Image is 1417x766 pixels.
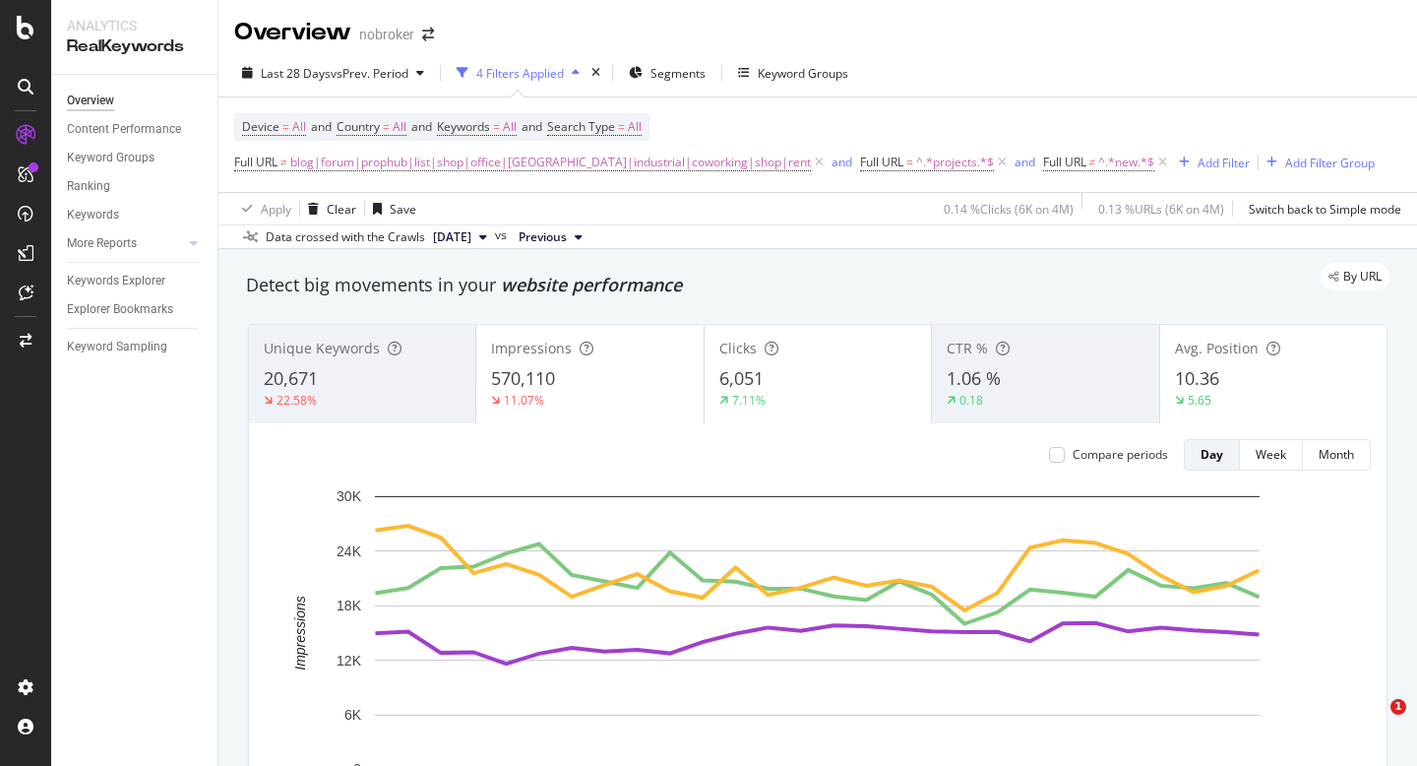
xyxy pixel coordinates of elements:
[67,91,114,111] div: Overview
[67,176,110,197] div: Ranking
[1175,339,1259,357] span: Avg. Position
[282,118,289,135] span: =
[730,57,856,89] button: Keyword Groups
[67,337,167,357] div: Keyword Sampling
[860,154,903,170] span: Full URL
[1259,151,1375,174] button: Add Filter Group
[476,65,564,82] div: 4 Filters Applied
[491,366,555,390] span: 570,110
[390,201,416,218] div: Save
[1188,392,1211,409] div: 5.65
[242,118,279,135] span: Device
[1175,366,1219,390] span: 10.36
[67,205,119,225] div: Keywords
[1089,154,1096,170] span: ≠
[1184,439,1240,471] button: Day
[67,91,204,111] a: Overview
[1256,446,1286,463] div: Week
[719,339,757,357] span: Clicks
[906,154,913,170] span: =
[628,113,642,141] span: All
[495,226,511,244] span: vs
[1201,446,1223,463] div: Day
[504,392,544,409] div: 11.07%
[292,113,306,141] span: All
[947,339,988,357] span: CTR %
[327,201,356,218] div: Clear
[67,176,204,197] a: Ranking
[331,65,408,82] span: vs Prev. Period
[1285,155,1375,171] div: Add Filter Group
[947,366,1001,390] span: 1.06 %
[1350,699,1397,746] iframe: Intercom live chat
[266,228,425,246] div: Data crossed with the Crawls
[261,65,331,82] span: Last 28 Days
[234,16,351,49] div: Overview
[621,57,713,89] button: Segments
[300,193,356,224] button: Clear
[411,118,432,135] span: and
[832,154,852,170] div: and
[519,228,567,246] span: Previous
[449,57,587,89] button: 4 Filters Applied
[732,392,766,409] div: 7.11%
[1043,154,1086,170] span: Full URL
[365,193,416,224] button: Save
[522,118,542,135] span: and
[1303,439,1371,471] button: Month
[1319,446,1354,463] div: Month
[491,339,572,357] span: Impressions
[261,201,291,218] div: Apply
[719,366,764,390] span: 6,051
[337,543,362,559] text: 24K
[67,299,173,320] div: Explorer Bookmarks
[67,233,184,254] a: More Reports
[290,149,811,176] span: blog|forum|prophub|list|shop|office|[GEOGRAPHIC_DATA]|industrial|coworking|shop|rent
[1390,699,1406,715] span: 1
[280,154,287,170] span: ≠
[959,392,983,409] div: 0.18
[383,118,390,135] span: =
[1171,151,1250,174] button: Add Filter
[67,299,204,320] a: Explorer Bookmarks
[618,118,625,135] span: =
[337,598,362,613] text: 18K
[359,25,414,44] div: nobroker
[547,118,615,135] span: Search Type
[1073,446,1168,463] div: Compare periods
[277,392,317,409] div: 22.58%
[264,366,318,390] span: 20,671
[511,225,590,249] button: Previous
[944,201,1074,218] div: 0.14 % Clicks ( 6K on 4M )
[1241,193,1401,224] button: Switch back to Simple mode
[264,339,380,357] span: Unique Keywords
[587,63,604,83] div: times
[503,113,517,141] span: All
[1198,155,1250,171] div: Add Filter
[1015,153,1035,171] button: and
[67,205,204,225] a: Keywords
[493,118,500,135] span: =
[67,119,181,140] div: Content Performance
[67,148,204,168] a: Keyword Groups
[916,149,994,176] span: ^.*projects.*$
[1240,439,1303,471] button: Week
[758,65,848,82] div: Keyword Groups
[311,118,332,135] span: and
[337,488,362,504] text: 30K
[67,337,204,357] a: Keyword Sampling
[234,193,291,224] button: Apply
[1015,154,1035,170] div: and
[67,271,204,291] a: Keywords Explorer
[67,35,202,58] div: RealKeywords
[234,57,432,89] button: Last 28 DaysvsPrev. Period
[337,118,380,135] span: Country
[832,153,852,171] button: and
[337,653,362,669] text: 12K
[67,16,202,35] div: Analytics
[67,148,154,168] div: Keyword Groups
[433,228,471,246] span: 2025 Sep. 1st
[234,154,277,170] span: Full URL
[344,707,362,723] text: 6K
[67,271,165,291] div: Keywords Explorer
